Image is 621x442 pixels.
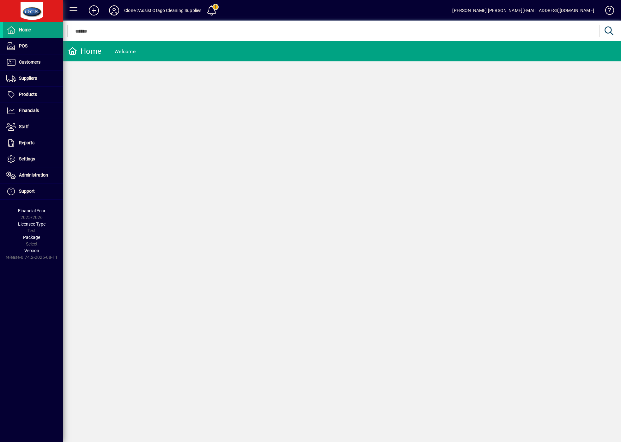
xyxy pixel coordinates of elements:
span: Customers [19,59,40,65]
a: Customers [3,54,63,70]
a: Knowledge Base [600,1,613,22]
span: Staff [19,124,29,129]
a: Settings [3,151,63,167]
span: Home [19,27,31,32]
span: Financials [19,108,39,113]
a: POS [3,38,63,54]
span: Settings [19,156,35,161]
span: Licensee Type [18,221,46,227]
span: Products [19,92,37,97]
a: Staff [3,119,63,135]
div: Welcome [114,47,136,57]
span: Reports [19,140,34,145]
a: Suppliers [3,71,63,86]
button: Profile [104,5,124,16]
a: Support [3,184,63,199]
div: Home [68,46,101,56]
span: Administration [19,172,48,177]
a: Reports [3,135,63,151]
a: Products [3,87,63,103]
span: Suppliers [19,76,37,81]
button: Add [84,5,104,16]
span: Version [24,248,39,253]
span: Financial Year [18,208,46,213]
span: Support [19,189,35,194]
a: Administration [3,167,63,183]
span: POS [19,43,27,48]
a: Financials [3,103,63,119]
div: Clone 2Assist Otago Cleaning Supplies [124,5,201,16]
span: Package [23,235,40,240]
div: [PERSON_NAME] [PERSON_NAME][EMAIL_ADDRESS][DOMAIN_NAME] [452,5,594,16]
